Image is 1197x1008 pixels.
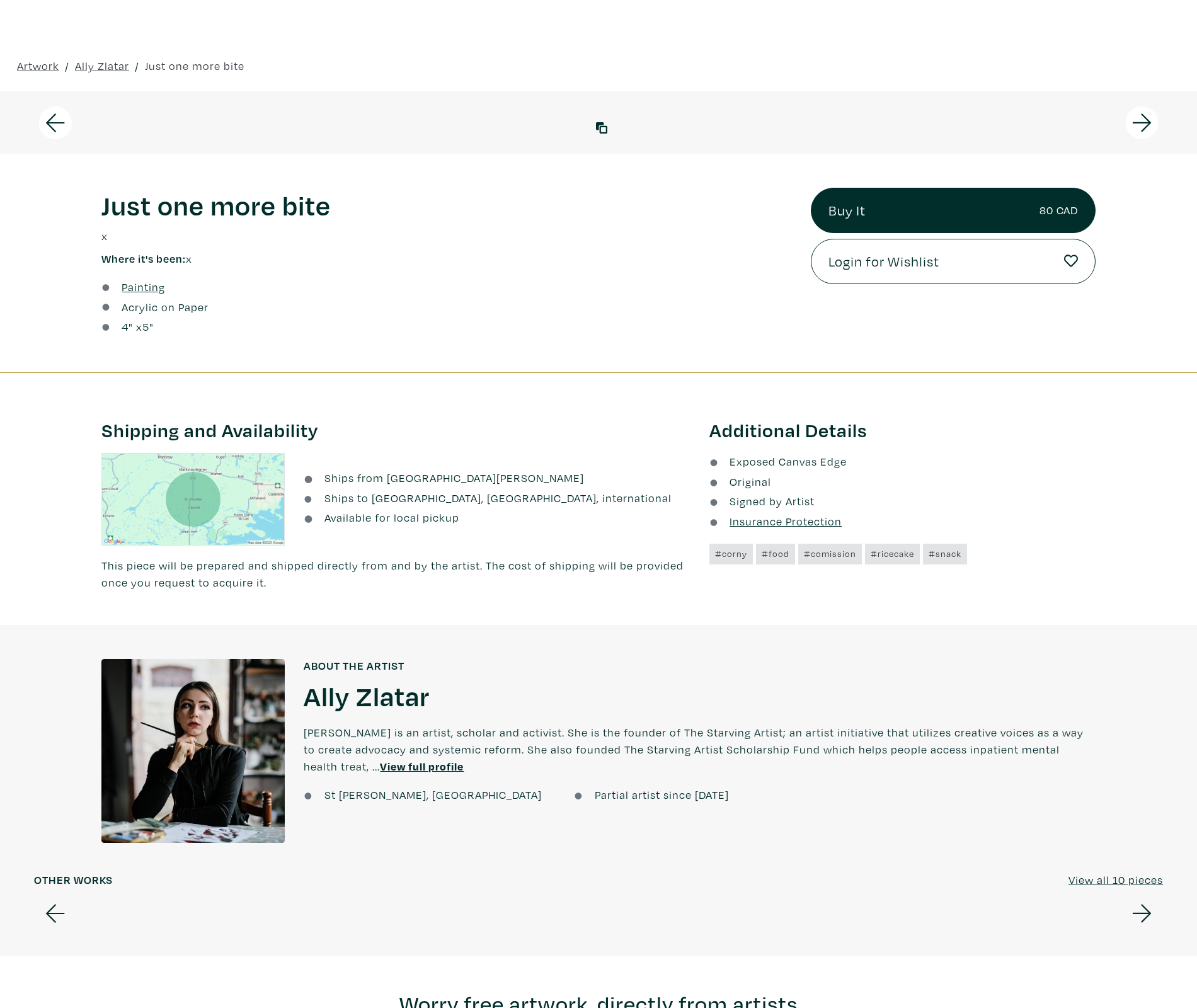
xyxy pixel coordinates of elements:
[17,57,59,74] a: Artwork
[142,319,149,334] span: 5
[101,453,285,546] img: staticmap
[304,713,1096,786] p: [PERSON_NAME] is an artist, scholar and activist. She is the founder of The Starving Artist; an a...
[304,679,430,713] a: Ally Zlatar
[122,299,209,316] a: Acrylic on Paper
[865,544,920,564] a: #ricecake
[811,188,1096,233] a: Buy It80 CAD
[709,514,842,529] a: Insurance Protection
[122,278,165,295] a: Painting
[709,544,753,564] a: #corny
[1039,202,1078,219] small: 80 CAD
[1068,873,1163,887] u: View all 10 pieces
[730,514,842,529] u: Insurance Protection
[709,493,1096,510] li: Signed by Artist
[304,490,690,507] li: Ships to [GEOGRAPHIC_DATA], [GEOGRAPHIC_DATA], international
[798,544,862,564] a: #comission
[65,57,69,74] span: /
[304,469,690,486] li: Ships from [GEOGRAPHIC_DATA][PERSON_NAME]
[380,759,464,774] a: View full profile
[1068,871,1163,888] a: View all 10 pieces
[34,873,113,887] h6: Other works
[709,453,1096,470] li: Exposed Canvas Edge
[101,250,792,267] p: x
[145,57,244,74] a: Just one more bite
[122,280,165,294] u: Painting
[101,418,690,442] h3: Shipping and Availability
[135,57,139,74] span: /
[122,318,154,335] div: " x "
[709,473,1096,490] li: Original
[122,319,129,334] span: 4
[596,120,613,137] a: View in rooms
[304,659,1096,673] h6: About the artist
[756,544,795,564] a: #food
[101,227,792,244] p: x
[101,188,792,222] h1: Just one more bite
[811,239,1096,284] a: Login for Wishlist
[709,418,1096,442] h3: Additional Details
[923,544,967,564] a: #snack
[304,509,690,526] li: Available for local pickup
[828,251,939,272] span: Login for Wishlist
[101,557,690,591] p: This piece will be prepared and shipped directly from and by the artist. The cost of shipping wil...
[595,787,729,802] span: Partial artist since [DATE]
[75,57,129,74] a: Ally Zlatar
[101,251,186,266] span: Where it's been:
[324,787,542,802] span: St [PERSON_NAME], [GEOGRAPHIC_DATA]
